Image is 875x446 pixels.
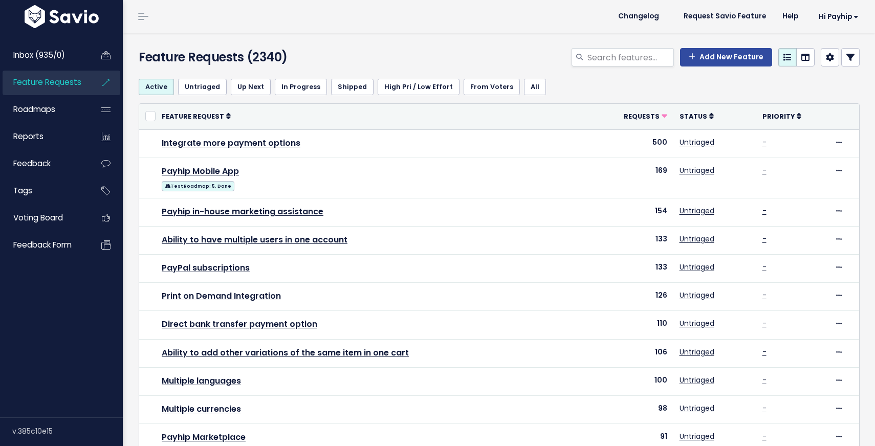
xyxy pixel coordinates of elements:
[595,158,673,198] td: 169
[762,206,767,216] a: -
[162,262,250,274] a: PayPal subscriptions
[162,431,246,443] a: Payhip Marketplace
[586,48,674,66] input: Search features...
[762,112,795,121] span: Priority
[231,79,271,95] a: Up Next
[680,206,714,216] a: Untriaged
[378,79,460,95] a: High Pri / Low Effort
[762,234,767,244] a: -
[162,234,347,246] a: Ability to have multiple users in one account
[762,165,767,175] a: -
[680,48,772,66] a: Add New Feature
[3,71,85,94] a: Feature Requests
[819,13,859,20] span: Hi Payhip
[3,98,85,121] a: Roadmaps
[3,43,85,67] a: Inbox (935/0)
[162,111,231,121] a: Feature Request
[618,13,659,20] span: Changelog
[139,79,174,95] a: Active
[595,367,673,395] td: 100
[762,347,767,357] a: -
[331,79,374,95] a: Shipped
[3,125,85,148] a: Reports
[13,158,51,169] span: Feedback
[13,50,65,60] span: Inbox (935/0)
[675,9,774,24] a: Request Savio Feature
[13,185,32,196] span: Tags
[162,206,323,217] a: Payhip in-house marketing assistance
[464,79,520,95] a: From Voters
[595,129,673,158] td: 500
[680,403,714,413] a: Untriaged
[595,226,673,254] td: 133
[806,9,867,25] a: Hi Payhip
[595,255,673,283] td: 133
[680,112,707,121] span: Status
[162,112,224,121] span: Feature Request
[13,212,63,223] span: Voting Board
[162,290,281,302] a: Print on Demand Integration
[3,206,85,230] a: Voting Board
[774,9,806,24] a: Help
[762,290,767,300] a: -
[595,198,673,226] td: 154
[139,79,860,95] ul: Filter feature requests
[624,111,667,121] a: Requests
[178,79,227,95] a: Untriaged
[680,111,714,121] a: Status
[762,403,767,413] a: -
[139,48,369,66] h4: Feature Requests (2340)
[162,347,409,359] a: Ability to add other variations of the same item in one cart
[3,152,85,175] a: Feedback
[162,179,234,192] a: Test Roadmap: 5. Done
[680,318,714,328] a: Untriaged
[13,131,43,142] span: Reports
[680,290,714,300] a: Untriaged
[762,318,767,328] a: -
[162,318,317,330] a: Direct bank transfer payment option
[762,262,767,272] a: -
[275,79,327,95] a: In Progress
[162,137,300,149] a: Integrate more payment options
[595,283,673,311] td: 126
[22,5,101,28] img: logo-white.9d6f32f41409.svg
[12,418,123,444] div: v.385c10e15
[162,181,234,191] span: Test Roadmap: 5. Done
[162,165,239,177] a: Payhip Mobile App
[13,77,81,87] span: Feature Requests
[3,179,85,203] a: Tags
[595,396,673,424] td: 98
[762,137,767,147] a: -
[680,137,714,147] a: Untriaged
[595,311,673,339] td: 110
[680,347,714,357] a: Untriaged
[624,112,660,121] span: Requests
[162,375,241,387] a: Multiple languages
[762,111,801,121] a: Priority
[162,403,241,415] a: Multiple currencies
[13,239,72,250] span: Feedback form
[762,375,767,385] a: -
[595,339,673,367] td: 106
[13,104,55,115] span: Roadmaps
[680,262,714,272] a: Untriaged
[680,234,714,244] a: Untriaged
[680,375,714,385] a: Untriaged
[762,431,767,441] a: -
[524,79,546,95] a: All
[680,165,714,175] a: Untriaged
[3,233,85,257] a: Feedback form
[680,431,714,441] a: Untriaged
